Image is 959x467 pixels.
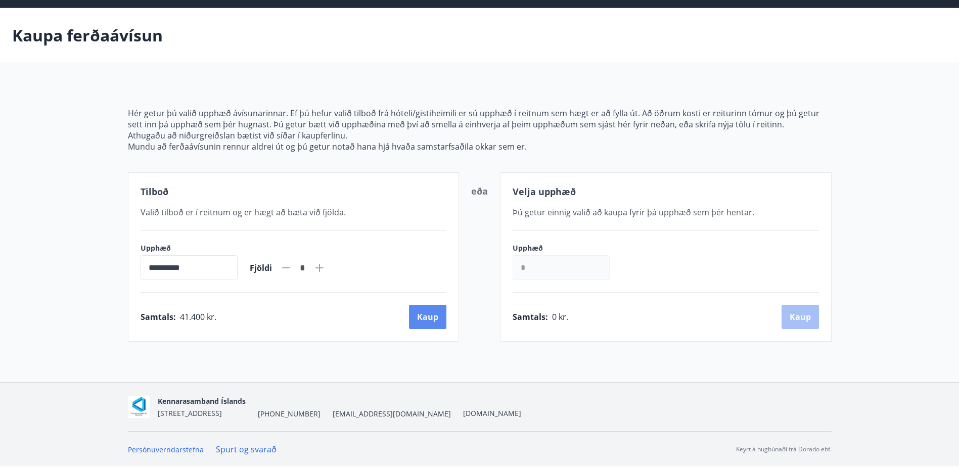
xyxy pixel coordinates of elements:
[258,409,321,419] span: [PHONE_NUMBER]
[333,409,451,419] span: [EMAIL_ADDRESS][DOMAIN_NAME]
[141,311,176,322] span: Samtals :
[158,408,222,418] span: [STREET_ADDRESS]
[158,396,246,406] span: Kennarasamband Íslands
[141,243,238,253] label: Upphæð
[12,24,163,46] p: Kaupa ferðaávísun
[141,185,168,198] span: Tilboð
[513,243,620,253] label: Upphæð
[216,444,277,455] a: Spurt og svarað
[736,445,832,454] p: Keyrt á hugbúnaði frá Dorado ehf.
[128,141,832,152] p: Mundu að ferðaávísunin rennur aldrei út og þú getur notað hana hjá hvaða samstarfsaðila okkar sem...
[141,207,346,218] span: Valið tilboð er í reitnum og er hægt að bæta við fjölda.
[463,408,521,418] a: [DOMAIN_NAME]
[552,311,568,322] span: 0 kr.
[250,262,272,273] span: Fjöldi
[409,305,446,329] button: Kaup
[128,108,832,130] p: Hér getur þú valið upphæð ávísunarinnar. Ef þú hefur valið tilboð frá hóteli/gistiheimili er sú u...
[513,207,754,218] span: Þú getur einnig valið að kaupa fyrir þá upphæð sem þér hentar.
[128,445,204,454] a: Persónuverndarstefna
[128,396,150,418] img: AOgasd1zjyUWmx8qB2GFbzp2J0ZxtdVPFY0E662R.png
[128,130,832,141] p: Athugaðu að niðurgreiðslan bætist við síðar í kaupferlinu.
[471,185,488,197] span: eða
[513,311,548,322] span: Samtals :
[180,311,216,322] span: 41.400 kr.
[513,185,576,198] span: Velja upphæð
